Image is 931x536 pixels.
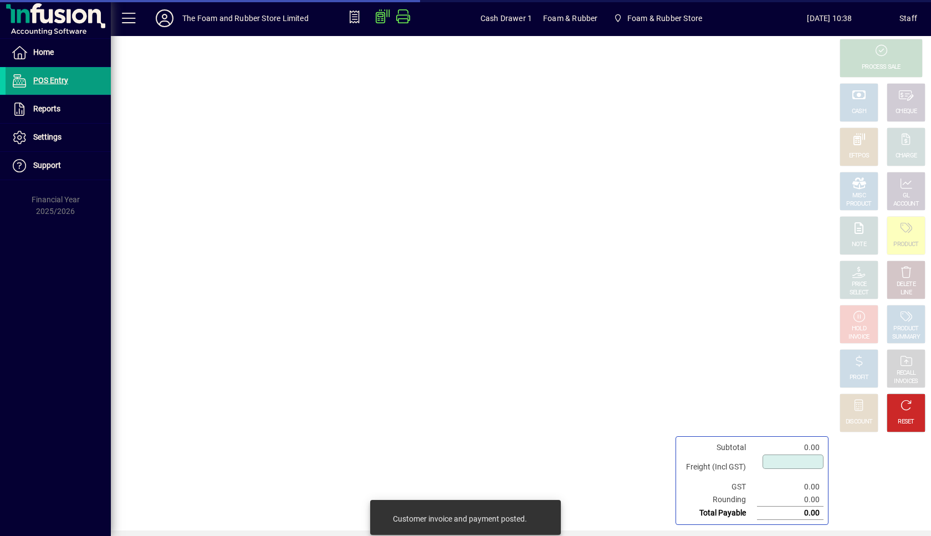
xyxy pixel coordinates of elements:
div: MISC [852,192,866,200]
a: Support [6,152,111,180]
div: PROFIT [850,374,868,382]
span: [DATE] 10:38 [760,9,899,27]
div: EFTPOS [849,152,869,160]
td: 0.00 [757,507,823,520]
td: 0.00 [757,493,823,507]
div: DISCOUNT [846,418,872,426]
div: The Foam and Rubber Store Limited [182,9,309,27]
span: Support [33,161,61,170]
div: PRODUCT [893,241,918,249]
td: Subtotal [681,441,757,454]
div: DELETE [897,280,915,289]
div: GL [903,192,910,200]
button: Profile [147,8,182,28]
div: Staff [899,9,917,27]
span: POS Entry [33,76,68,85]
div: INVOICES [894,377,918,386]
div: RESET [898,418,914,426]
div: PRODUCT [846,200,871,208]
div: SUMMARY [892,333,920,341]
div: HOLD [852,325,866,333]
div: CHEQUE [896,108,917,116]
span: Foam & Rubber Store [627,9,702,27]
span: Reports [33,104,60,113]
div: PROCESS SALE [862,63,901,72]
div: INVOICE [848,333,869,341]
td: Rounding [681,493,757,507]
td: GST [681,481,757,493]
span: Home [33,48,54,57]
span: Cash Drawer 1 [480,9,532,27]
div: CHARGE [896,152,917,160]
td: 0.00 [757,481,823,493]
a: Settings [6,124,111,151]
a: Home [6,39,111,67]
span: Settings [33,132,62,141]
div: SELECT [850,289,869,297]
div: LINE [901,289,912,297]
span: Foam & Rubber Store [608,8,707,28]
div: NOTE [852,241,866,249]
div: CASH [852,108,866,116]
span: Foam & Rubber [543,9,597,27]
td: Total Payable [681,507,757,520]
div: PRODUCT [893,325,918,333]
div: ACCOUNT [893,200,919,208]
div: PRICE [852,280,867,289]
div: RECALL [897,369,916,377]
a: Reports [6,95,111,123]
td: Freight (Incl GST) [681,454,757,481]
td: 0.00 [757,441,823,454]
div: Customer invoice and payment posted. [393,513,527,524]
